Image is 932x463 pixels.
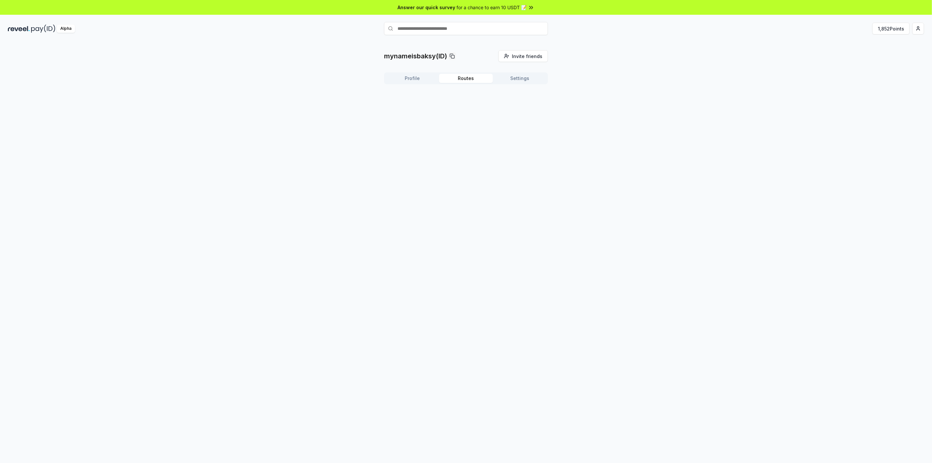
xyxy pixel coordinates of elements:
[872,23,910,34] button: 1,852Points
[398,4,455,11] span: Answer our quick survey
[456,4,527,11] span: for a chance to earn 10 USDT 📝
[385,74,439,83] button: Profile
[512,53,542,60] span: Invite friends
[384,51,447,61] p: mynameisbaksy(ID)
[498,50,548,62] button: Invite friends
[493,74,547,83] button: Settings
[439,74,493,83] button: Routes
[31,25,55,33] img: pay_id
[8,25,30,33] img: reveel_dark
[57,25,75,33] div: Alpha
